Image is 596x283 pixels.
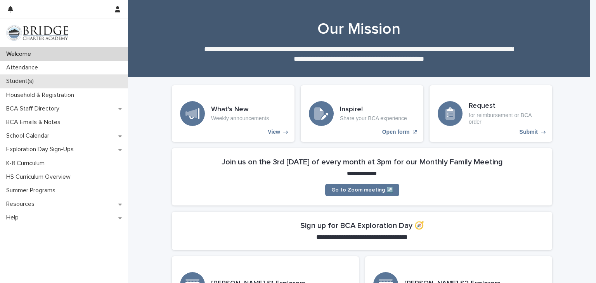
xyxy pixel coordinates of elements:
p: Share your BCA experience [340,115,407,122]
p: HS Curriculum Overview [3,173,77,181]
p: for reimbursement or BCA order [469,112,544,125]
p: Summer Programs [3,187,62,194]
p: Exploration Day Sign-Ups [3,146,80,153]
a: Submit [430,85,552,142]
h1: Our Mission [169,20,549,38]
p: View [268,129,280,135]
p: BCA Staff Directory [3,105,66,112]
p: Weekly announcements [211,115,269,122]
h3: What's New [211,105,269,114]
p: Student(s) [3,78,40,85]
h3: Request [469,102,544,110]
p: Submit [520,129,538,135]
h3: Inspire! [340,105,407,114]
p: K-8 Curriculum [3,160,51,167]
p: School Calendar [3,132,55,140]
p: Help [3,214,25,221]
a: Open form [301,85,423,142]
h2: Join us on the 3rd [DATE] of every month at 3pm for our Monthly Family Meeting [222,157,503,167]
a: View [172,85,295,142]
h2: Sign up for BCA Exploration Day 🧭 [300,221,424,230]
p: Household & Registration [3,91,80,99]
p: Resources [3,200,41,208]
p: BCA Emails & Notes [3,119,67,126]
img: V1C1m3IdTEidaUdm9Hs0 [6,25,68,41]
p: Attendance [3,64,44,71]
span: Go to Zoom meeting ↗️ [331,187,393,193]
p: Open form [382,129,410,135]
p: Welcome [3,50,37,58]
a: Go to Zoom meeting ↗️ [325,184,399,196]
